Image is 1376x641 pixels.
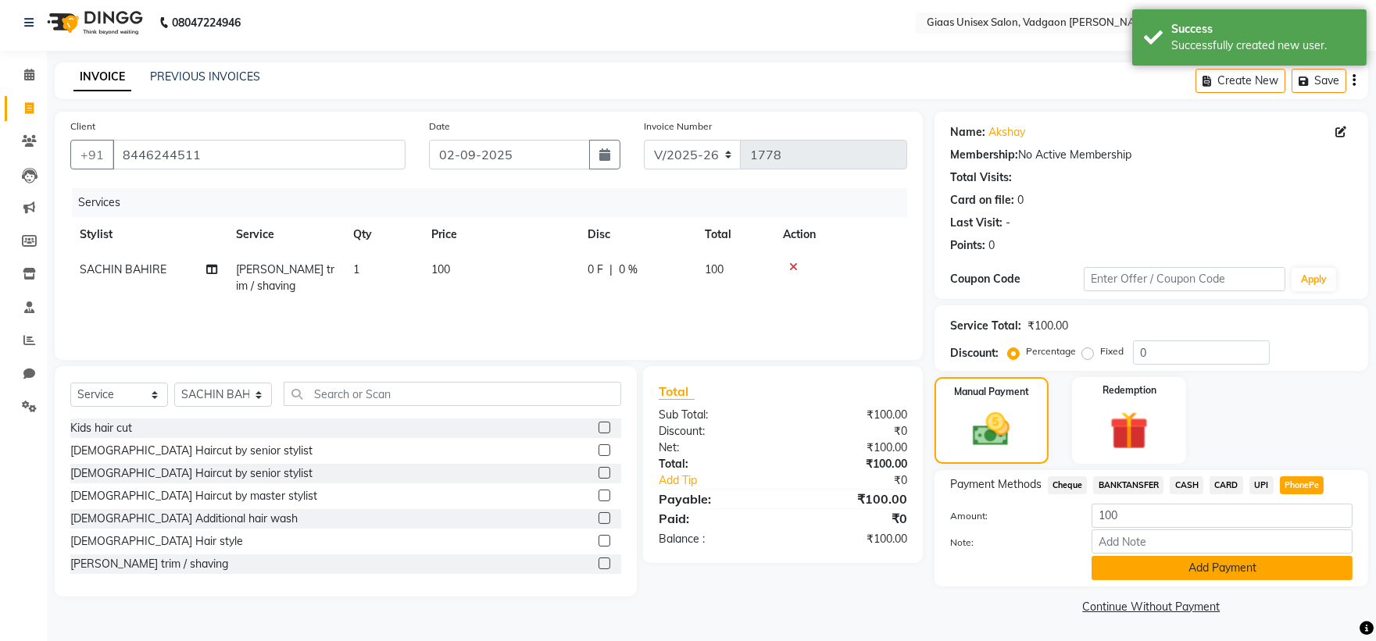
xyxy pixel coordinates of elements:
span: Payment Methods [950,476,1042,493]
label: Percentage [1026,344,1076,358]
th: Action [774,217,907,252]
a: Continue Without Payment [938,599,1365,615]
div: - [1006,215,1010,231]
button: Create New [1196,69,1285,93]
button: Add Payment [1092,556,1353,580]
div: Services [72,188,919,217]
th: Disc [578,217,695,252]
div: Name: [950,124,985,141]
label: Manual Payment [954,385,1029,399]
label: Client [70,119,95,134]
span: CASH [1170,476,1203,494]
label: Note: [938,536,1081,550]
input: Search by Name/Mobile/Email/Code [113,140,406,169]
div: [DEMOGRAPHIC_DATA] Additional hair wash [70,511,298,527]
button: +91 [70,140,114,169]
div: Coupon Code [950,271,1085,287]
div: No Active Membership [950,147,1353,163]
span: BANKTANSFER [1093,476,1163,494]
th: Stylist [70,217,227,252]
div: Success [1171,21,1355,37]
div: ₹0 [783,509,919,528]
span: 1 [353,262,359,276]
div: ₹100.00 [783,407,919,423]
div: 0 [1017,192,1024,208]
div: Kids hair cut [70,420,132,436]
span: | [609,262,613,278]
div: Balance : [647,531,783,547]
span: 0 % [619,262,638,278]
button: Apply [1292,268,1336,291]
div: [DEMOGRAPHIC_DATA] Hair style [70,533,243,550]
div: Payable: [647,490,783,508]
a: INVOICE [73,63,131,91]
div: Membership: [950,147,1018,163]
div: Total: [647,456,783,472]
span: PhonePe [1280,476,1324,494]
input: Add Note [1092,529,1353,554]
div: Sub Total: [647,407,783,423]
div: ₹100.00 [783,531,919,547]
a: PREVIOUS INVOICES [150,69,260,84]
div: Discount: [647,423,783,440]
label: Redemption [1103,383,1156,397]
div: 0 [988,237,995,254]
input: Amount [1092,504,1353,528]
th: Service [227,217,344,252]
div: [DEMOGRAPHIC_DATA] Haircut by senior stylist [70,443,313,459]
img: _cash.svg [961,408,1021,450]
div: Successfully created new user. [1171,37,1355,54]
span: UPI [1249,476,1274,494]
div: Net: [647,440,783,456]
div: [DEMOGRAPHIC_DATA] Haircut by master stylist [70,488,317,504]
span: SACHIN BAHIRE [80,262,166,276]
th: Total [695,217,774,252]
label: Fixed [1100,344,1124,358]
input: Enter Offer / Coupon Code [1084,267,1285,291]
label: Date [429,119,450,134]
b: 08047224946 [172,1,241,45]
div: ₹100.00 [783,440,919,456]
div: [DEMOGRAPHIC_DATA] Haircut by senior stylist [70,465,313,482]
span: 100 [705,262,724,276]
input: Search or Scan [284,382,621,406]
div: Last Visit: [950,215,1003,231]
div: Service Total: [950,318,1021,334]
img: logo [40,1,147,45]
span: 100 [431,262,450,276]
div: ₹100.00 [1028,318,1068,334]
span: [PERSON_NAME] trim / shaving [236,262,334,293]
div: ₹0 [806,472,919,489]
a: Add Tip [647,472,806,489]
div: ₹0 [783,423,919,440]
button: Save [1292,69,1346,93]
div: Card on file: [950,192,1014,208]
span: CARD [1210,476,1243,494]
div: Total Visits: [950,169,1012,186]
img: _gift.svg [1098,407,1160,454]
span: 0 F [588,262,603,278]
div: [PERSON_NAME] trim / shaving [70,556,228,572]
label: Amount: [938,509,1081,523]
span: Cheque [1048,476,1088,494]
th: Price [422,217,578,252]
div: Points: [950,237,985,254]
div: ₹100.00 [783,490,919,508]
span: Total [659,383,695,400]
a: Akshay [988,124,1025,141]
div: Paid: [647,509,783,528]
div: Discount: [950,345,999,361]
th: Qty [344,217,422,252]
label: Invoice Number [644,119,712,134]
div: ₹100.00 [783,456,919,472]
